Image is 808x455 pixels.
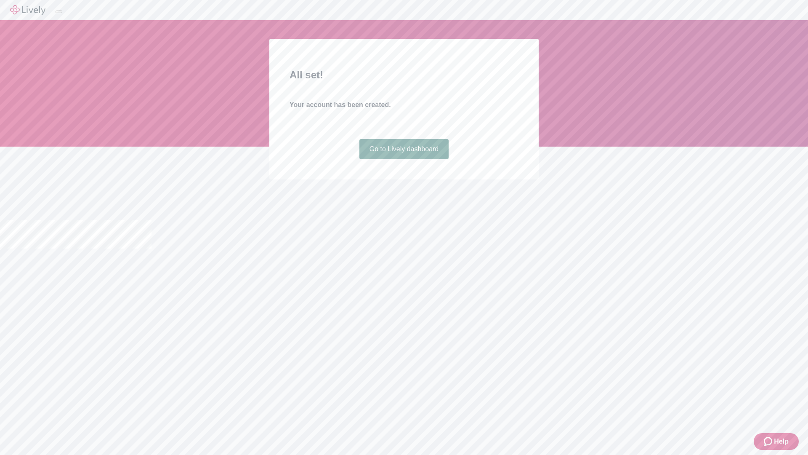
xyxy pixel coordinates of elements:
[290,67,518,83] h2: All set!
[359,139,449,159] a: Go to Lively dashboard
[10,5,45,15] img: Lively
[764,436,774,447] svg: Zendesk support icon
[56,11,62,13] button: Log out
[754,433,799,450] button: Zendesk support iconHelp
[290,100,518,110] h4: Your account has been created.
[774,436,789,447] span: Help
